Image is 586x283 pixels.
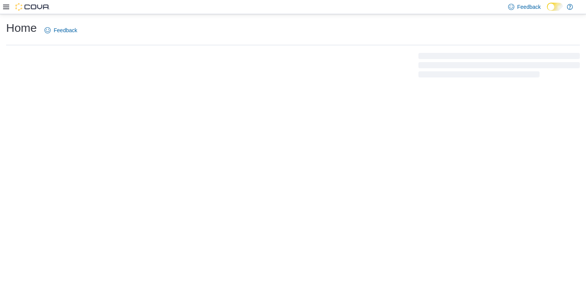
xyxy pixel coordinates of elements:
span: Feedback [517,3,541,11]
h1: Home [6,20,37,36]
a: Feedback [41,23,80,38]
input: Dark Mode [547,3,563,11]
span: Feedback [54,26,77,34]
img: Cova [15,3,50,11]
span: Loading [418,54,580,79]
